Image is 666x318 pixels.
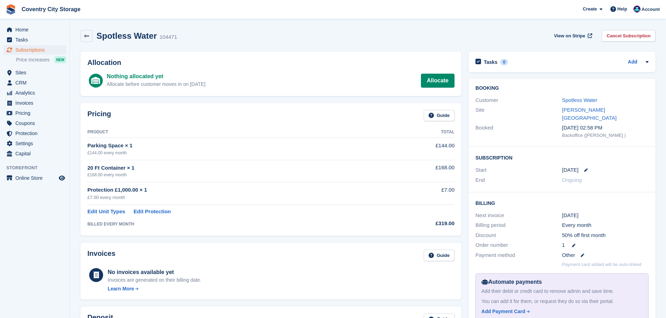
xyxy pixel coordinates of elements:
div: No invoices available yet [108,268,201,276]
p: Payment card added will be auto-linked [562,261,642,268]
a: Price increases NEW [16,56,66,64]
td: £7.00 [387,182,454,205]
h2: Spotless Water [96,31,157,40]
div: £319.00 [387,220,454,228]
span: Ongoing [562,177,582,183]
a: Cancel Subscription [602,30,656,42]
span: View on Stripe [554,32,585,39]
div: NEW [55,56,66,63]
a: Spotless Water [562,97,597,103]
a: menu [3,118,66,128]
div: [DATE] [562,212,649,220]
span: Storefront [6,164,70,171]
span: Capital [15,149,57,158]
div: Learn More [108,285,134,293]
a: Edit Unit Types [87,208,125,216]
div: Protection £1,000.00 × 1 [87,186,387,194]
div: Payment method [475,251,562,259]
a: menu [3,139,66,148]
div: Parking Space × 1 [87,142,387,150]
a: View on Stripe [551,30,594,42]
h2: Booking [475,86,649,91]
a: menu [3,173,66,183]
span: Account [642,6,660,13]
a: Coventry City Storage [19,3,83,15]
a: menu [3,25,66,35]
a: menu [3,78,66,88]
div: 0 [500,59,508,65]
a: menu [3,35,66,45]
div: Add Payment Card [481,308,525,315]
span: Price increases [16,57,50,63]
div: You can add it for them, or request they do so via their portal. [481,298,643,305]
div: Start [475,166,562,174]
div: Customer [475,96,562,104]
div: Add their debit or credit card to remove admin and save time. [481,288,643,295]
span: Subscriptions [15,45,57,55]
time: 2025-08-31 23:00:00 UTC [562,166,579,174]
a: Allocate [421,74,454,88]
div: BILLED EVERY MONTH [87,221,387,227]
div: £144.00 every month [87,150,387,156]
div: Order number [475,241,562,249]
h2: Tasks [484,59,497,65]
h2: Allocation [87,59,454,67]
th: Total [387,127,454,138]
div: Booked [475,124,562,139]
a: menu [3,128,66,138]
div: 50% off first month [562,231,649,239]
h2: Billing [475,199,649,206]
span: Tasks [15,35,57,45]
span: Protection [15,128,57,138]
div: End [475,176,562,184]
span: CRM [15,78,57,88]
span: Sites [15,68,57,77]
h2: Subscription [475,154,649,161]
div: Backoffice ([PERSON_NAME] ) [562,132,649,139]
a: Add Payment Card [481,308,640,315]
a: menu [3,88,66,98]
span: Help [617,6,627,13]
div: Billing period [475,221,562,229]
h2: Pricing [87,110,111,121]
div: Allocate before customer moves in on [DATE] [107,81,205,88]
h2: Invoices [87,250,115,261]
a: menu [3,108,66,118]
div: Invoices are generated on their billing date. [108,276,201,284]
td: £168.00 [387,160,454,182]
a: menu [3,98,66,108]
span: 1 [562,241,565,249]
span: Home [15,25,57,35]
a: Preview store [58,174,66,182]
span: Pricing [15,108,57,118]
div: £7.00 every month [87,194,387,201]
div: Site [475,106,562,122]
div: [DATE] 02:58 PM [562,124,649,132]
div: 104471 [160,33,177,41]
div: 20 Ft Container × 1 [87,164,387,172]
a: menu [3,68,66,77]
a: [PERSON_NAME][GEOGRAPHIC_DATA] [562,107,617,121]
a: menu [3,149,66,158]
span: Create [583,6,597,13]
a: Guide [424,250,454,261]
a: menu [3,45,66,55]
span: Online Store [15,173,57,183]
img: Michael Doherty [633,6,640,13]
div: Automate payments [481,278,643,286]
div: Nothing allocated yet [107,72,205,81]
a: Edit Protection [134,208,171,216]
span: Invoices [15,98,57,108]
img: stora-icon-8386f47178a22dfd0bd8f6a31ec36ba5ce8667c1dd55bd0f319d3a0aa187defe.svg [6,4,16,15]
span: Settings [15,139,57,148]
a: Learn More [108,285,201,293]
div: Other [562,251,649,259]
a: Guide [424,110,454,121]
td: £144.00 [387,138,454,160]
span: Analytics [15,88,57,98]
div: Discount [475,231,562,239]
div: £168.00 every month [87,172,387,178]
span: Coupons [15,118,57,128]
div: Next invoice [475,212,562,220]
div: Every month [562,221,649,229]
